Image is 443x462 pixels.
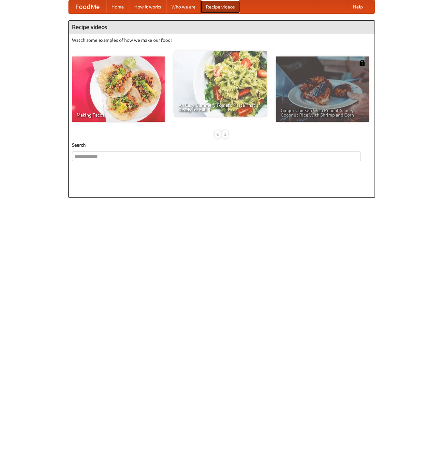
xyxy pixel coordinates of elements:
div: « [215,130,221,138]
a: Who we are [166,0,201,13]
a: Recipe videos [201,0,240,13]
a: Home [106,0,129,13]
h4: Recipe videos [69,21,375,34]
span: Making Tacos [77,113,160,117]
h5: Search [72,142,371,148]
div: » [222,130,228,138]
a: How it works [129,0,166,13]
p: Watch some examples of how we make our food! [72,37,371,43]
span: An Easy, Summery Tomato Pasta That's Ready for Fall [179,103,262,112]
a: FoodMe [69,0,106,13]
a: Making Tacos [72,56,165,122]
a: An Easy, Summery Tomato Pasta That's Ready for Fall [174,51,267,117]
a: Help [348,0,368,13]
img: 483408.png [359,60,365,66]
